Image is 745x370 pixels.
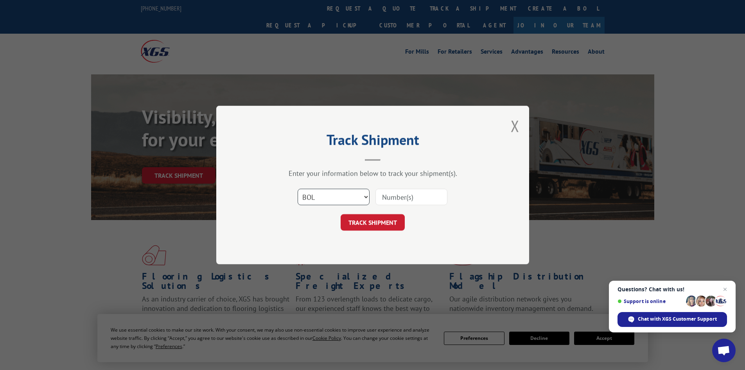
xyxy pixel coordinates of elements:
[638,316,717,323] span: Chat with XGS Customer Support
[511,116,519,136] button: Close modal
[618,298,683,304] span: Support is online
[341,214,405,231] button: TRACK SHIPMENT
[618,286,727,292] span: Questions? Chat with us!
[255,169,490,178] div: Enter your information below to track your shipment(s).
[618,312,727,327] div: Chat with XGS Customer Support
[712,339,736,362] div: Open chat
[720,285,730,294] span: Close chat
[255,134,490,149] h2: Track Shipment
[375,189,447,205] input: Number(s)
